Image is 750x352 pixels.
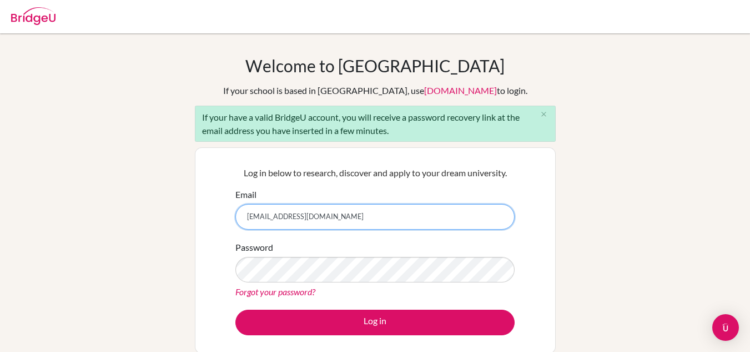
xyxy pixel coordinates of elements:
[424,85,497,96] a: [DOMAIN_NAME]
[235,241,273,254] label: Password
[533,106,555,123] button: Close
[245,56,505,76] h1: Welcome to [GEOGRAPHIC_DATA]
[235,310,515,335] button: Log in
[235,286,315,297] a: Forgot your password?
[235,188,256,201] label: Email
[712,314,739,341] div: Open Intercom Messenger
[235,166,515,180] p: Log in below to research, discover and apply to your dream university.
[540,110,548,118] i: close
[195,106,556,142] div: If your have a valid BridgeU account, you will receive a password recovery link at the email addr...
[223,84,527,97] div: If your school is based in [GEOGRAPHIC_DATA], use to login.
[11,7,56,25] img: Bridge-U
